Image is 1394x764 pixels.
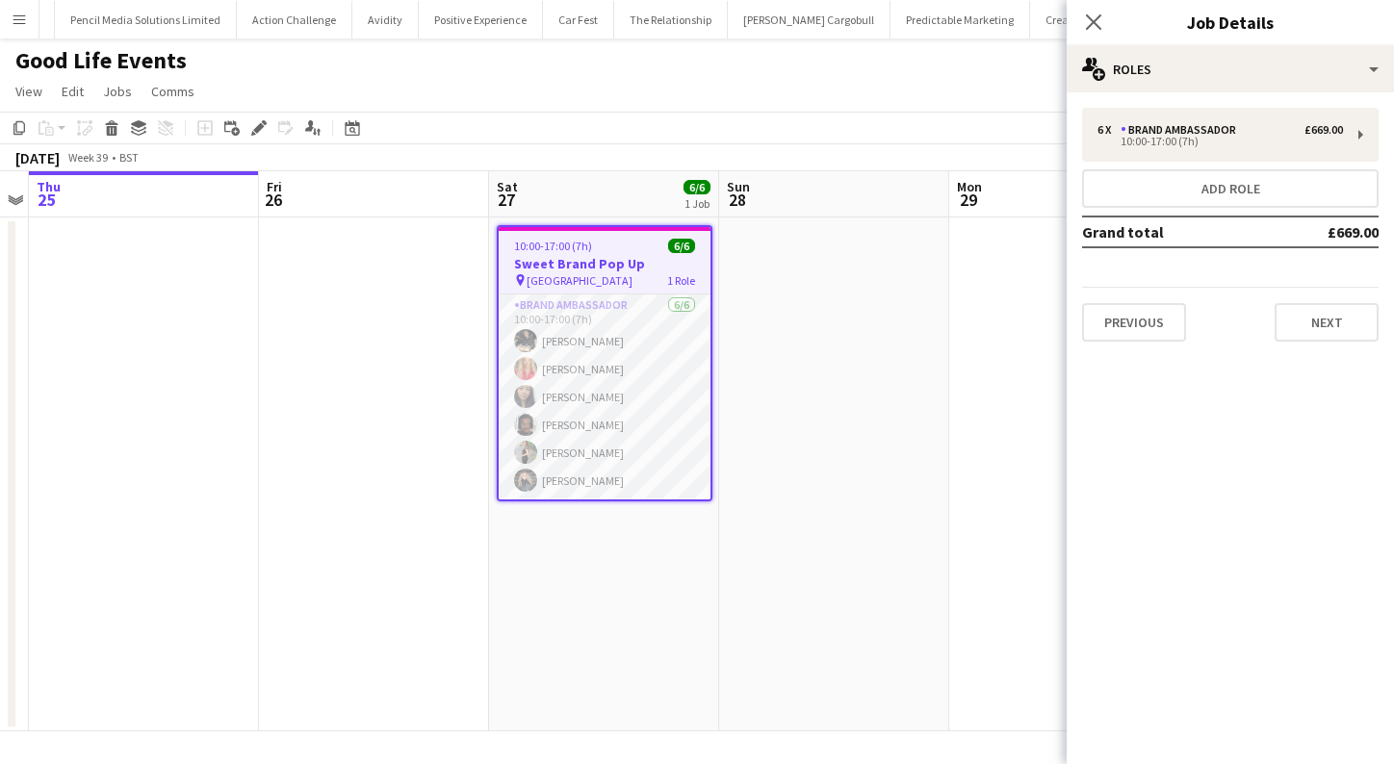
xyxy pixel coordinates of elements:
button: Pencil Media Solutions Limited [55,1,237,38]
td: Grand total [1082,216,1264,247]
span: Mon [957,178,982,195]
span: Fri [267,178,282,195]
span: 29 [954,189,982,211]
td: £669.00 [1264,216,1379,247]
button: [PERSON_NAME] Cargobull [728,1,891,38]
button: Next [1275,303,1379,342]
span: Edit [62,83,84,100]
a: Comms [143,79,202,104]
h3: Sweet Brand Pop Up [499,255,710,272]
div: BST [119,150,139,165]
span: 1 Role [667,273,695,288]
span: 26 [264,189,282,211]
button: Previous [1082,303,1186,342]
button: Creatisan [1030,1,1110,38]
span: 25 [34,189,61,211]
span: 27 [494,189,518,211]
app-job-card: 10:00-17:00 (7h)6/6Sweet Brand Pop Up [GEOGRAPHIC_DATA]1 RoleBrand Ambassador6/610:00-17:00 (7h)[... [497,225,712,501]
h1: Good Life Events [15,46,187,75]
a: Jobs [95,79,140,104]
span: Sun [727,178,750,195]
span: Jobs [103,83,132,100]
a: View [8,79,50,104]
span: Comms [151,83,194,100]
span: 10:00-17:00 (7h) [514,239,592,253]
div: [DATE] [15,148,60,167]
div: Brand Ambassador [1121,123,1244,137]
span: View [15,83,42,100]
button: Car Fest [543,1,614,38]
span: Sat [497,178,518,195]
h3: Job Details [1067,10,1394,35]
a: Edit [54,79,91,104]
span: 6/6 [668,239,695,253]
button: The Relationship [614,1,728,38]
span: 6/6 [684,180,710,194]
span: Thu [37,178,61,195]
button: Action Challenge [237,1,352,38]
div: Roles [1067,46,1394,92]
button: Avidity [352,1,419,38]
div: 10:00-17:00 (7h) [1097,137,1343,146]
app-card-role: Brand Ambassador6/610:00-17:00 (7h)[PERSON_NAME][PERSON_NAME][PERSON_NAME][PERSON_NAME][PERSON_NA... [499,294,710,499]
button: Predictable Marketing [891,1,1030,38]
span: 28 [724,189,750,211]
button: Add role [1082,169,1379,208]
span: [GEOGRAPHIC_DATA] [527,273,632,288]
button: Positive Experience [419,1,543,38]
span: Week 39 [64,150,112,165]
div: £669.00 [1304,123,1343,137]
div: 6 x [1097,123,1121,137]
div: 1 Job [684,196,710,211]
